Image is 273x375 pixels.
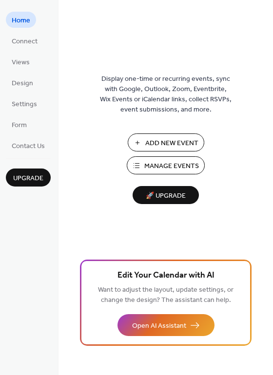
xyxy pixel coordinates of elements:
[145,138,198,149] span: Add New Event
[12,16,30,26] span: Home
[6,12,36,28] a: Home
[117,314,214,336] button: Open AI Assistant
[6,75,39,91] a: Design
[128,133,204,151] button: Add New Event
[117,269,214,282] span: Edit Your Calendar with AI
[98,283,234,307] span: Want to adjust the layout, update settings, or change the design? The assistant can help.
[6,33,43,49] a: Connect
[127,156,205,174] button: Manage Events
[12,99,37,110] span: Settings
[144,161,199,171] span: Manage Events
[133,186,199,204] button: 🚀 Upgrade
[138,189,193,203] span: 🚀 Upgrade
[100,74,232,115] span: Display one-time or recurring events, sync with Google, Outlook, Zoom, Eventbrite, Wix Events or ...
[12,57,30,68] span: Views
[12,78,33,89] span: Design
[6,54,36,70] a: Views
[12,37,38,47] span: Connect
[6,169,51,187] button: Upgrade
[13,173,43,184] span: Upgrade
[12,120,27,131] span: Form
[6,137,51,153] a: Contact Us
[6,116,33,132] a: Form
[12,141,45,151] span: Contact Us
[132,321,186,331] span: Open AI Assistant
[6,95,43,112] a: Settings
